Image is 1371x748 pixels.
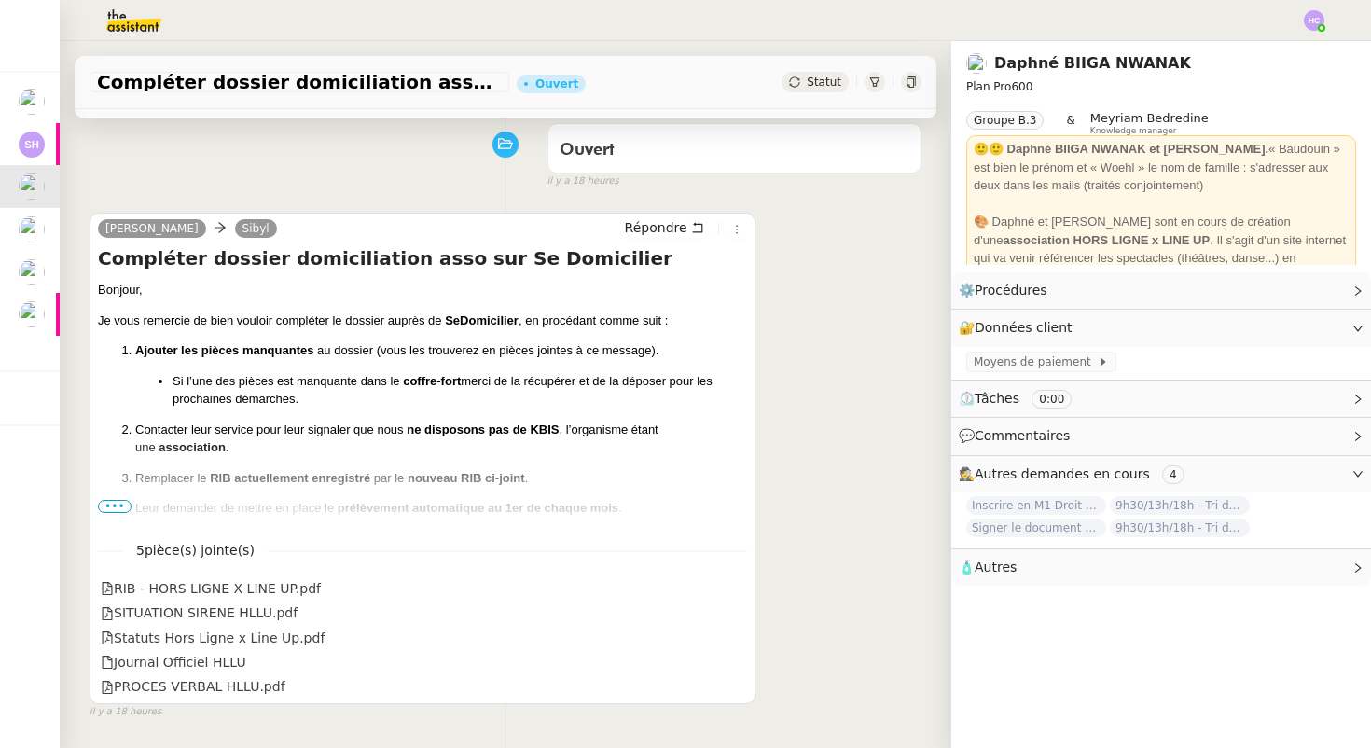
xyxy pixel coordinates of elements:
span: Procédures [975,283,1047,298]
a: Daphné BIIGA NWANAK [994,54,1191,72]
div: PROCES VERBAL HLLU.pdf [101,676,285,698]
img: users%2FKPVW5uJ7nAf2BaBJPZnFMauzfh73%2Favatar%2FDigitalCollectionThumbnailHandler.jpeg [966,53,987,74]
p: Remplacer le par le . [135,469,747,488]
span: il y a 18 heures [547,173,619,189]
span: Répondre [625,218,687,237]
div: Journal Officiel HLLU [101,652,246,673]
strong: prélèvement automatique au 1er de chaque mois [338,501,618,515]
p: Bonjour, [98,281,747,299]
h4: Compléter dossier domiciliation asso sur Se Domicilier [98,245,747,271]
div: 🕵️Autres demandes en cours 4 [951,456,1371,492]
span: 9h30/13h/18h - Tri de la boite mail PRO - 29 août 2025 [1110,496,1250,515]
strong: ne disposons pas de KBIS [407,422,559,436]
div: 🎨 Daphné et [PERSON_NAME] sont en cours de création d'une . Il s'agit d'un site internet qui va v... [974,213,1349,285]
span: ⏲️ [959,391,1087,406]
span: pièce(s) jointe(s) [145,543,255,558]
img: users%2FSclkIUIAuBOhhDrbgjtrSikBoD03%2Favatar%2F48cbc63d-a03d-4817-b5bf-7f7aeed5f2a9 [19,259,45,285]
p: Je vous remercie de bien vouloir compléter le dossier auprès de , en procédant comme suit : [98,312,747,330]
img: svg [1304,10,1324,31]
span: 9h30/13h/18h - Tri de la boite mail PRO - 5 septembre 2025 [1110,519,1250,537]
a: [PERSON_NAME] [98,220,206,237]
strong: association [159,440,226,454]
img: users%2FKPVW5uJ7nAf2BaBJPZnFMauzfh73%2Favatar%2FDigitalCollectionThumbnailHandler.jpeg [19,173,45,200]
span: ⚙️ [959,280,1056,301]
div: RIB - HORS LIGNE X LINE UP.pdf [101,578,321,600]
app-user-label: Knowledge manager [1090,111,1209,135]
span: 💬 [959,428,1078,443]
span: Ouvert [560,142,615,159]
span: 5 [123,540,268,561]
span: Statut [807,76,841,89]
div: ⚙️Procédures [951,272,1371,309]
span: il y a 18 heures [90,704,161,720]
nz-tag: 4 [1162,465,1184,484]
span: Données client [975,320,1073,335]
span: 🔐 [959,317,1080,339]
strong: coffre-fort [403,374,461,388]
span: Commentaires [975,428,1070,443]
span: 🧴 [959,560,1017,575]
strong: RIB actuellement enregistré [210,471,370,485]
p: Si l’une des pièces est manquante dans le merci de la récupérer et de la déposer pour les prochai... [173,372,747,409]
button: Répondre [618,217,711,238]
strong: Ajouter les pièces manquantes [135,343,313,357]
span: 600 [1011,80,1032,93]
span: Sibyl [242,222,270,235]
strong: 🙂🙂 Daphné BIIGA NWANAK et [PERSON_NAME]. [974,142,1268,156]
strong: nouveau RIB ci-joint [408,471,525,485]
strong: association HORS LIGNE x LINE UP [1003,233,1210,247]
nz-tag: Groupe B.3 [966,111,1044,130]
p: au dossier (vous les trouverez en pièces jointes à ce message). [135,341,747,360]
p: Leur demander de mettre en place le . [135,499,747,518]
div: 🧴Autres [951,549,1371,586]
span: Knowledge manager [1090,126,1177,136]
span: ••• [98,500,132,513]
span: Tâches [975,391,1019,406]
img: users%2FTDxDvmCjFdN3QFePFNGdQUcJcQk1%2Favatar%2F0cfb3a67-8790-4592-a9ec-92226c678442 [19,301,45,327]
img: svg [19,132,45,158]
div: « Baudouin » est bien le prénom et « Woehl » le nom de famille : s'adresser aux deux dans les mai... [974,140,1349,195]
span: Moyens de paiement [974,353,1098,371]
nz-tag: 0:00 [1032,390,1072,409]
div: Statuts Hors Ligne x Line Up.pdf [101,628,325,649]
span: Plan Pro [966,80,1011,93]
span: Autres [975,560,1017,575]
span: Signer le document par [PERSON_NAME] [966,519,1106,537]
div: Ouvert [535,78,578,90]
span: Autres demandes en cours [975,466,1150,481]
span: 🕵️ [959,466,1192,481]
span: Meyriam Bedredine [1090,111,1209,125]
span: Inscrire en M1 Droit des affaires [966,496,1106,515]
span: Compléter dossier domiciliation asso sur Se Domicilier [97,73,502,91]
strong: SeDomicilier [445,313,519,327]
div: 🔐Données client [951,310,1371,346]
div: ⏲️Tâches 0:00 [951,381,1371,417]
img: users%2Fa6PbEmLwvGXylUqKytRPpDpAx153%2Favatar%2Ffanny.png [19,89,45,115]
p: Contacter leur service pour leur signaler que nous , l’organisme étant une . [135,421,747,457]
span: & [1066,111,1074,135]
div: SITUATION SIRENE HLLU.pdf [101,603,298,624]
div: 💬Commentaires [951,418,1371,454]
img: users%2FSclkIUIAuBOhhDrbgjtrSikBoD03%2Favatar%2F48cbc63d-a03d-4817-b5bf-7f7aeed5f2a9 [19,216,45,242]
